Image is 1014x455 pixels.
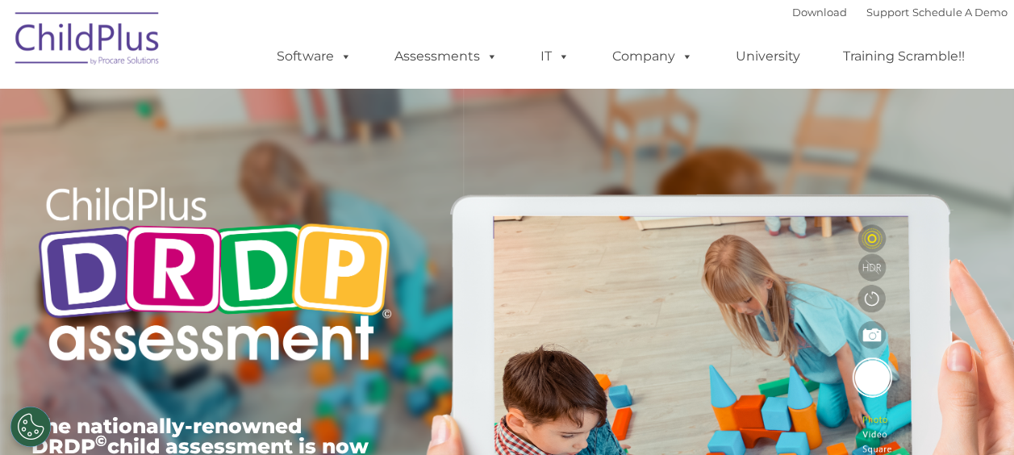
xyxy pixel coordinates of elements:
[7,1,169,81] img: ChildPlus by Procare Solutions
[10,407,51,447] button: Cookies Settings
[596,40,709,73] a: Company
[720,40,816,73] a: University
[827,40,981,73] a: Training Scramble!!
[378,40,514,73] a: Assessments
[792,6,847,19] a: Download
[31,165,398,388] img: Copyright - DRDP Logo Light
[261,40,368,73] a: Software
[792,6,1008,19] font: |
[524,40,586,73] a: IT
[912,6,1008,19] a: Schedule A Demo
[866,6,909,19] a: Support
[95,432,107,450] sup: ©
